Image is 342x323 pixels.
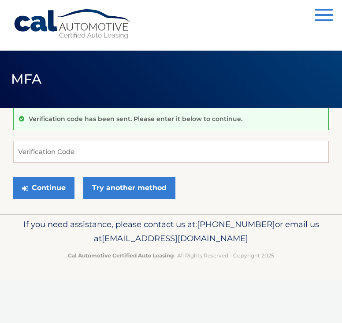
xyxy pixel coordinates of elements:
span: MFA [11,71,42,87]
button: Menu [315,9,333,23]
p: - All Rights Reserved - Copyright 2025 [13,251,329,260]
button: Continue [13,177,74,199]
p: If you need assistance, please contact us at: or email us at [13,217,329,246]
p: Verification code has been sent. Please enter it below to continue. [29,115,242,123]
span: [PHONE_NUMBER] [197,219,275,229]
strong: Cal Automotive Certified Auto Leasing [68,252,174,259]
a: Try another method [83,177,175,199]
input: Verification Code [13,141,329,163]
span: [EMAIL_ADDRESS][DOMAIN_NAME] [102,233,248,243]
a: Cal Automotive [13,9,132,40]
